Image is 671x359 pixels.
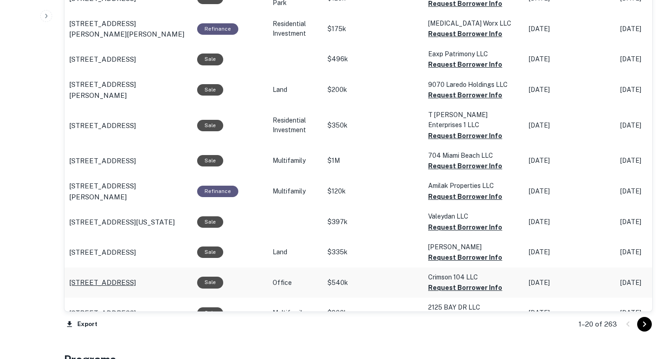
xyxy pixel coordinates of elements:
div: Sale [197,307,223,319]
p: 1–20 of 263 [579,319,617,330]
p: [DATE] [529,217,611,227]
a: [STREET_ADDRESS][PERSON_NAME][PERSON_NAME] [69,18,188,40]
p: $120k [327,187,419,196]
button: Request Borrower Info [428,90,502,101]
p: $496k [327,54,419,64]
div: Sale [197,216,223,228]
p: [DATE] [529,247,611,257]
p: Land [273,247,318,257]
a: [STREET_ADDRESS] [69,120,188,131]
a: [STREET_ADDRESS] [69,308,188,319]
p: [DATE] [529,278,611,288]
p: Multifamily [273,187,318,196]
div: Sale [197,155,223,166]
a: [STREET_ADDRESS] [69,247,188,258]
p: [DATE] [529,156,611,166]
p: [STREET_ADDRESS] [69,277,136,288]
button: Request Borrower Info [428,282,502,293]
p: Amilak Properties LLC [428,181,520,191]
button: Request Borrower Info [428,59,502,70]
p: [STREET_ADDRESS] [69,54,136,65]
button: Request Borrower Info [428,130,502,141]
p: $200k [327,85,419,95]
button: Export [64,317,100,331]
p: Office [273,278,318,288]
a: [STREET_ADDRESS] [69,155,188,166]
p: [DATE] [529,54,611,64]
div: This loan purpose was for refinancing [197,23,238,35]
p: Crimson 104 LLC [428,272,520,282]
p: $175k [327,24,419,34]
a: [STREET_ADDRESS][PERSON_NAME] [69,79,188,101]
button: Request Borrower Info [428,252,502,263]
p: $1M [327,156,419,166]
a: [STREET_ADDRESS][US_STATE] [69,217,188,228]
p: [DATE] [529,187,611,196]
div: Sale [197,120,223,131]
iframe: Chat Widget [625,286,671,330]
p: $900k [327,308,419,318]
a: [STREET_ADDRESS][PERSON_NAME] [69,181,188,202]
p: Multifamily [273,156,318,166]
p: Land [273,85,318,95]
p: Valeydan LLC [428,211,520,221]
div: Sale [197,246,223,258]
p: Residential Investment [273,19,318,38]
p: 2125 BAY DR LLC [428,302,520,312]
button: Request Borrower Info [428,191,502,202]
p: $397k [327,217,419,227]
p: Eaxp Patrimony LLC [428,49,520,59]
div: Sale [197,54,223,65]
button: Request Borrower Info [428,222,502,233]
p: [DATE] [529,121,611,130]
p: 704 Miami Beach LLC [428,150,520,161]
p: Multifamily [273,308,318,318]
button: Request Borrower Info [428,161,502,171]
p: [DATE] [529,85,611,95]
p: 9070 Laredo Holdings LLC [428,80,520,90]
p: $540k [327,278,419,288]
div: This loan purpose was for refinancing [197,186,238,197]
p: T [PERSON_NAME] Enterprises 1 LLC [428,110,520,130]
p: $350k [327,121,419,130]
a: [STREET_ADDRESS] [69,277,188,288]
p: [DATE] [529,24,611,34]
p: [STREET_ADDRESS] [69,120,136,131]
p: [STREET_ADDRESS] [69,308,136,319]
div: Sale [197,277,223,288]
div: Sale [197,84,223,96]
p: [DATE] [529,308,611,318]
p: [MEDICAL_DATA] Worx LLC [428,18,520,28]
a: [STREET_ADDRESS] [69,54,188,65]
button: Request Borrower Info [428,28,502,39]
p: [STREET_ADDRESS][US_STATE] [69,217,175,228]
p: [STREET_ADDRESS] [69,155,136,166]
p: [PERSON_NAME] [428,242,520,252]
p: Residential Investment [273,116,318,135]
p: $335k [327,247,419,257]
p: [STREET_ADDRESS] [69,247,136,258]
